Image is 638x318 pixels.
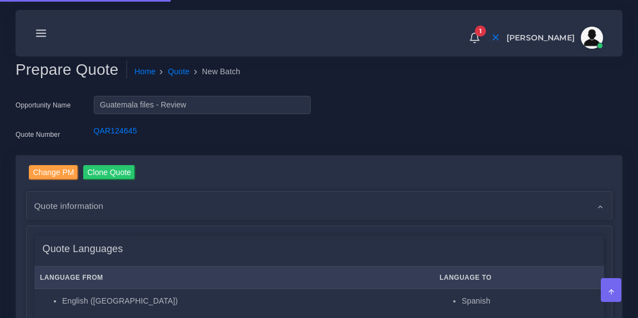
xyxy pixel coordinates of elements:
a: QAR124645 [94,126,137,135]
h2: Prepare Quote [16,60,127,79]
a: Home [135,66,156,78]
li: Spanish [462,295,598,307]
th: Language To [434,266,604,289]
h4: Quote Languages [43,243,123,255]
li: English ([GEOGRAPHIC_DATA]) [62,295,428,307]
span: 1 [475,25,486,37]
span: Quote information [34,199,104,212]
li: New Batch [190,66,240,78]
div: Quote information [27,192,612,220]
input: Clone Quote [83,165,136,180]
a: [PERSON_NAME]avatar [501,27,607,49]
th: Language From [34,266,434,289]
a: Quote [168,66,190,78]
img: avatar [581,27,603,49]
input: Change PM [29,165,79,180]
span: [PERSON_NAME] [507,34,575,42]
label: Opportunity Name [16,100,71,110]
a: 1 [465,32,484,44]
label: Quote Number [16,130,60,140]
